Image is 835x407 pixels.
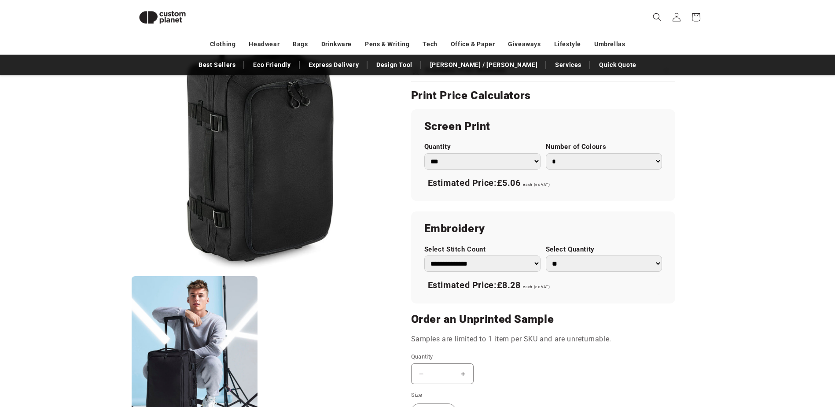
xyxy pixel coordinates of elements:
[426,57,542,73] a: [PERSON_NAME] / [PERSON_NAME]
[594,37,625,52] a: Umbrellas
[365,37,409,52] a: Pens & Writing
[546,143,662,151] label: Number of Colours
[424,222,662,236] h2: Embroidery
[424,245,541,254] label: Select Stitch Count
[424,143,541,151] label: Quantity
[423,37,437,52] a: Tech
[411,391,423,400] legend: Size
[523,182,550,187] span: each (ex VAT)
[372,57,417,73] a: Design Tool
[249,57,295,73] a: Eco Friendly
[688,312,835,407] iframe: Chat Widget
[424,174,662,192] div: Estimated Price:
[554,37,581,52] a: Lifestyle
[508,37,541,52] a: Giveaways
[411,352,605,361] label: Quantity
[595,57,641,73] a: Quick Quote
[424,276,662,295] div: Estimated Price:
[411,89,675,103] h2: Print Price Calculators
[321,37,352,52] a: Drinkware
[523,285,550,289] span: each (ex VAT)
[132,4,193,31] img: Custom Planet
[411,312,675,326] h2: Order an Unprinted Sample
[647,7,667,27] summary: Search
[451,37,495,52] a: Office & Paper
[293,37,308,52] a: Bags
[497,178,521,188] span: £5.06
[194,57,240,73] a: Best Sellers
[210,37,236,52] a: Clothing
[424,119,662,133] h2: Screen Print
[249,37,280,52] a: Headwear
[304,57,364,73] a: Express Delivery
[551,57,586,73] a: Services
[411,333,675,346] p: Samples are limited to 1 item per SKU and are unreturnable.
[497,280,521,290] span: £8.28
[546,245,662,254] label: Select Quantity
